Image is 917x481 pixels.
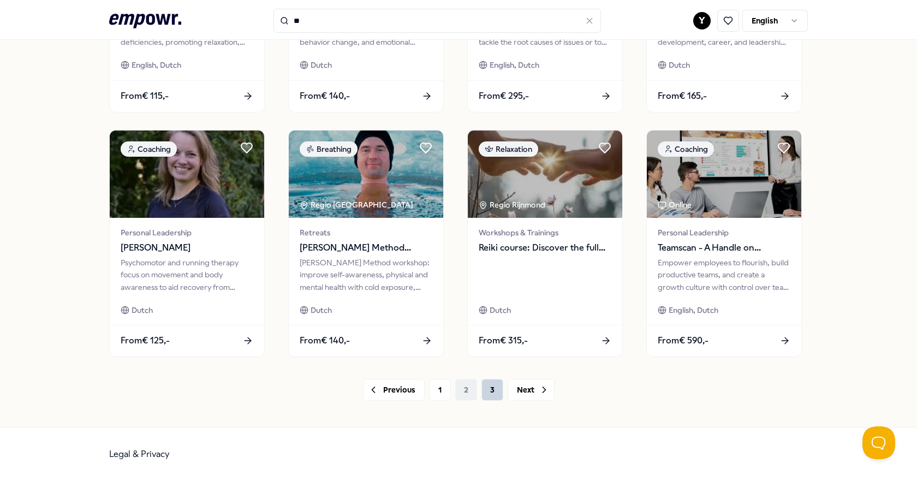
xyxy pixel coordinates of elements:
div: Relaxation [479,141,538,157]
span: Dutch [311,304,332,316]
div: Online [658,199,692,211]
div: Empower employees to flourish, build productive teams, and create a growth culture with control o... [658,257,790,293]
img: package image [110,130,264,218]
a: package imageRelaxationRegio Rijnmond Workshops & TrainingsReiki course: Discover the full power ... [467,130,623,357]
a: package imageCoachingOnlinePersonal LeadershipTeamscan - A Handle on CollaborationEmpower employe... [646,130,802,357]
span: [PERSON_NAME] Method Workshop [300,241,432,255]
span: Dutch [132,304,153,316]
span: [PERSON_NAME] [121,241,253,255]
button: Previous [363,379,425,401]
span: Retreats [300,227,432,239]
div: Psychomotor and running therapy focus on movement and body awareness to aid recovery from stress,... [121,257,253,293]
span: From € 125,- [121,334,170,348]
button: 3 [481,379,503,401]
span: Dutch [669,59,690,71]
span: Dutch [490,304,511,316]
span: English, Dutch [490,59,539,71]
a: package imageBreathingRegio [GEOGRAPHIC_DATA] Retreats[PERSON_NAME] Method Workshop[PERSON_NAME] ... [288,130,444,357]
div: Coaching [658,141,714,157]
button: Y [693,12,711,29]
img: package image [647,130,801,218]
span: Dutch [311,59,332,71]
div: Coaching [121,141,177,157]
span: From € 315,- [479,334,528,348]
a: Legal & Privacy [109,449,170,459]
div: Regio [GEOGRAPHIC_DATA] [300,199,415,211]
span: English, Dutch [669,304,718,316]
span: From € 590,- [658,334,708,348]
button: Next [508,379,555,401]
span: From € 295,- [479,89,529,103]
img: package image [468,130,622,218]
span: English, Dutch [132,59,181,71]
span: Workshops & Trainings [479,227,611,239]
input: Search for products, categories or subcategories [273,9,601,33]
span: Personal Leadership [121,227,253,239]
button: 1 [429,379,451,401]
span: Personal Leadership [658,227,790,239]
img: package image [289,130,443,218]
span: From € 140,- [300,334,350,348]
span: Teamscan - A Handle on Collaboration [658,241,790,255]
div: Breathing [300,141,358,157]
a: package imageCoachingPersonal Leadership[PERSON_NAME]Psychomotor and running therapy focus on mov... [109,130,265,357]
span: Reiki course: Discover the full power of [PERSON_NAME] [479,241,611,255]
span: From € 165,- [658,89,707,103]
span: From € 115,- [121,89,169,103]
div: Regio Rijnmond [479,199,547,211]
span: From € 140,- [300,89,350,103]
iframe: Help Scout Beacon - Open [862,426,895,459]
div: [PERSON_NAME] Method workshop: improve self-awareness, physical and mental health with cold expos... [300,257,432,293]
